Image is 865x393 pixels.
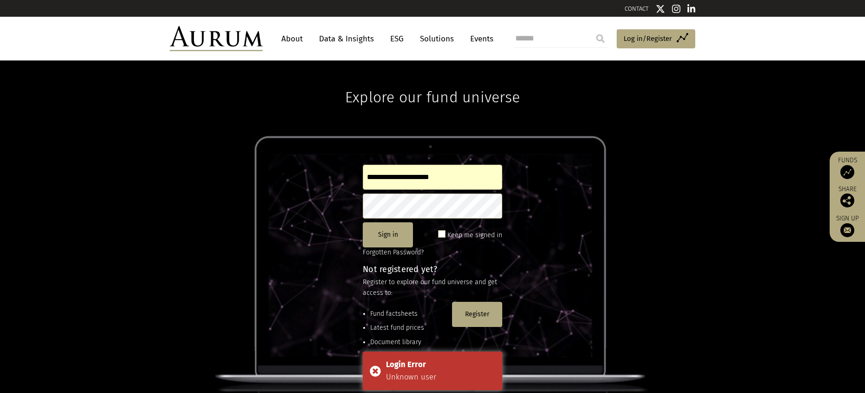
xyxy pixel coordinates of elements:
input: Submit [591,29,610,48]
li: Document library [370,337,448,347]
h1: Explore our fund universe [345,60,520,106]
a: Events [466,30,493,47]
div: Unknown user [386,371,495,383]
div: Login Error [386,359,495,371]
a: CONTACT [625,5,649,12]
a: Log in/Register [617,29,695,49]
h4: Not registered yet? [363,265,502,273]
li: Latest fund prices [370,323,448,333]
a: Funds [834,156,860,179]
img: Instagram icon [672,4,680,13]
a: Sign up [834,214,860,237]
a: Solutions [415,30,459,47]
img: Sign up to our newsletter [840,223,854,237]
a: About [277,30,307,47]
a: ESG [386,30,408,47]
button: Sign in [363,222,413,247]
span: Log in/Register [624,33,672,44]
img: Share this post [840,193,854,207]
div: Share [834,186,860,207]
a: Forgotten Password? [363,248,424,256]
img: Aurum [170,26,263,51]
li: Historic fund performance [370,351,448,361]
label: Keep me signed in [447,230,502,241]
img: Access Funds [840,165,854,179]
a: Data & Insights [314,30,379,47]
img: Twitter icon [656,4,665,13]
p: Register to explore our fund universe and get access to: [363,277,502,298]
button: Register [452,302,502,327]
li: Fund factsheets [370,309,448,319]
img: Linkedin icon [687,4,696,13]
